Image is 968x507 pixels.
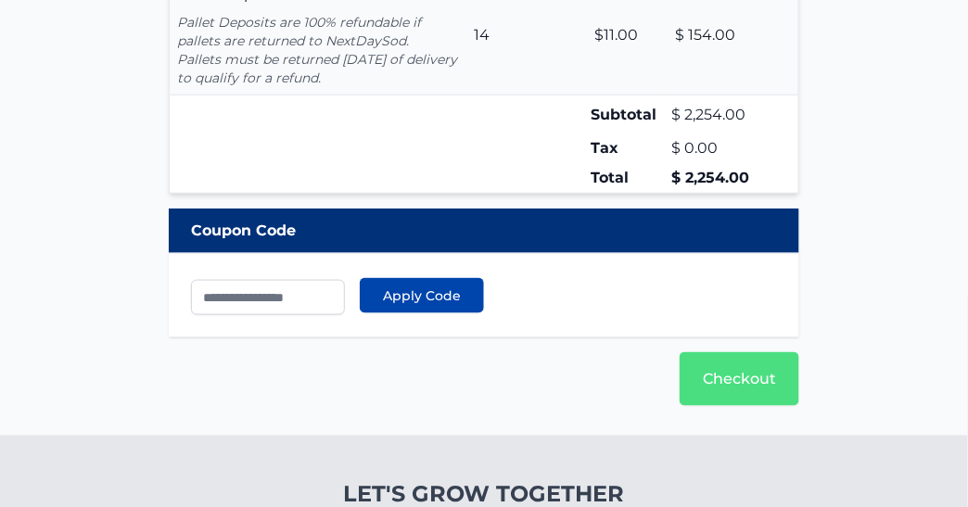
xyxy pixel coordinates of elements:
[169,209,799,253] div: Coupon Code
[668,95,763,134] td: $ 2,254.00
[587,163,668,194] td: Total
[680,352,799,406] a: Checkout
[587,95,668,134] td: Subtotal
[383,286,461,305] span: Apply Code
[587,133,668,163] td: Tax
[668,133,763,163] td: $ 0.00
[177,13,459,87] p: Pallet Deposits are 100% refundable if pallets are returned to NextDaySod. Pallets must be return...
[360,278,484,313] button: Apply Code
[668,163,763,194] td: $ 2,254.00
